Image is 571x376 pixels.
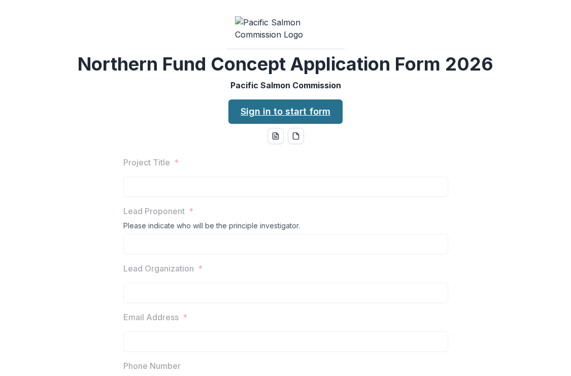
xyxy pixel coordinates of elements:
[123,221,448,234] div: Please indicate who will be the principle investigator.
[123,360,181,372] p: Phone Number
[228,99,343,124] a: Sign in to start form
[78,53,493,75] h2: Northern Fund Concept Application Form 2026
[235,16,337,41] img: Pacific Salmon Commission Logo
[267,128,284,144] button: word-download
[123,205,185,217] p: Lead Proponent
[230,79,341,91] p: Pacific Salmon Commission
[123,156,170,168] p: Project Title
[123,311,179,323] p: Email Address
[288,128,304,144] button: pdf-download
[123,262,194,275] p: Lead Organization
